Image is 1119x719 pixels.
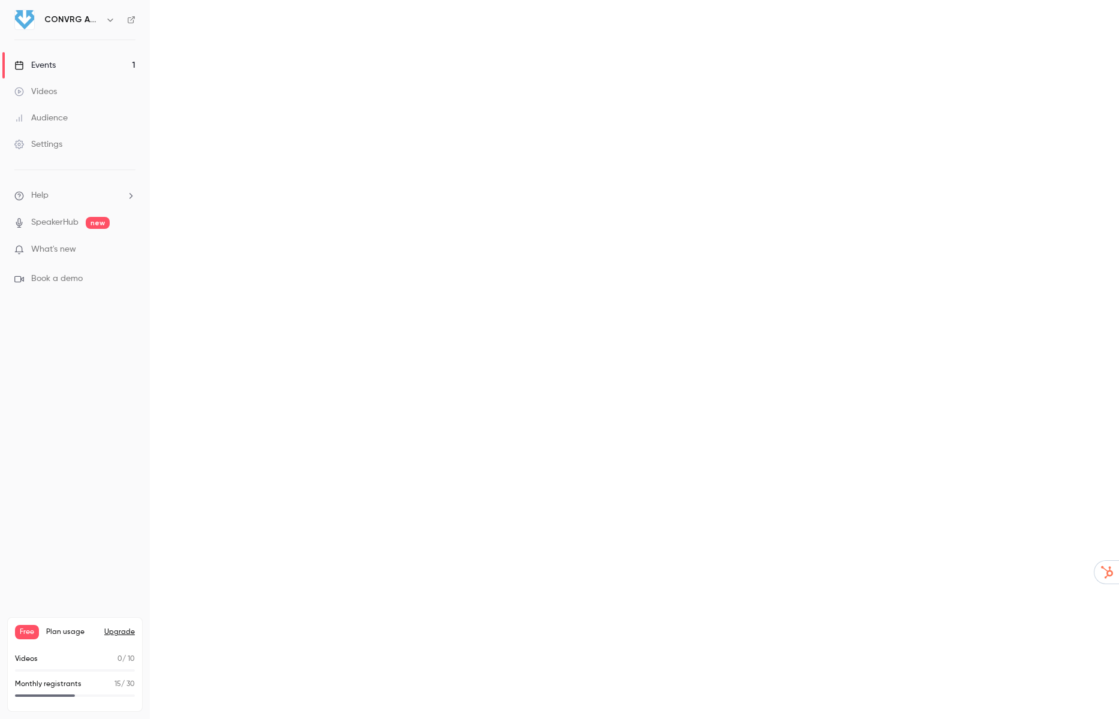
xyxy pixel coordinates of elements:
span: new [86,217,110,229]
span: 15 [114,681,121,688]
span: What's new [31,243,76,256]
li: help-dropdown-opener [14,189,135,202]
div: Videos [14,86,57,98]
h6: CONVRG Agency [44,14,101,26]
iframe: Noticeable Trigger [121,244,135,255]
div: Settings [14,138,62,150]
div: Events [14,59,56,71]
span: Plan usage [46,627,97,637]
button: Upgrade [104,627,135,637]
span: Help [31,189,49,202]
img: CONVRG Agency [15,10,34,29]
p: Monthly registrants [15,679,82,690]
span: 0 [117,655,122,663]
span: Book a demo [31,273,83,285]
p: / 30 [114,679,135,690]
p: Videos [15,654,38,664]
a: SpeakerHub [31,216,79,229]
span: Free [15,625,39,639]
p: / 10 [117,654,135,664]
div: Audience [14,112,68,124]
